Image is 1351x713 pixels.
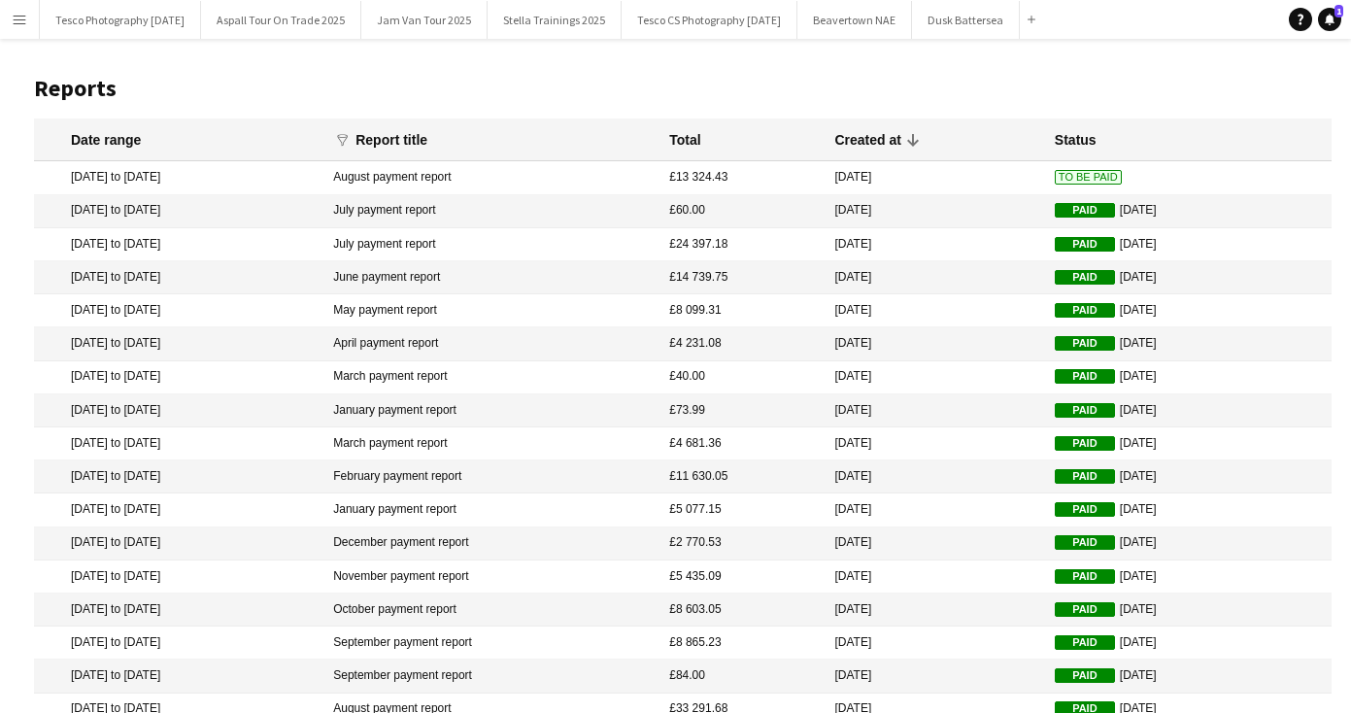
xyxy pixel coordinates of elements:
mat-cell: [DATE] to [DATE] [34,228,323,261]
mat-cell: July payment report [323,228,659,261]
div: Total [669,131,700,149]
mat-cell: [DATE] [1045,460,1332,493]
mat-cell: £73.99 [659,394,825,427]
mat-cell: [DATE] [1045,627,1332,660]
mat-cell: June payment report [323,261,659,294]
div: Created at [834,131,918,149]
span: Paid [1055,535,1115,550]
span: 1 [1334,5,1343,17]
mat-cell: November payment report [323,560,659,594]
button: Jam Van Tour 2025 [361,1,488,39]
mat-cell: [DATE] [1045,361,1332,394]
mat-cell: [DATE] [825,361,1044,394]
mat-cell: [DATE] [825,627,1044,660]
mat-cell: [DATE] [1045,228,1332,261]
mat-cell: [DATE] to [DATE] [34,560,323,594]
mat-cell: [DATE] [1045,195,1332,228]
mat-cell: [DATE] to [DATE] [34,427,323,460]
mat-cell: [DATE] [825,560,1044,594]
mat-cell: [DATE] to [DATE] [34,327,323,360]
span: Paid [1055,469,1115,484]
mat-cell: [DATE] [825,294,1044,327]
mat-cell: £8 865.23 [659,627,825,660]
mat-cell: [DATE] [825,660,1044,693]
mat-cell: £13 324.43 [659,161,825,194]
mat-cell: [DATE] to [DATE] [34,594,323,627]
mat-cell: £84.00 [659,660,825,693]
mat-cell: £5 077.15 [659,493,825,526]
mat-cell: [DATE] to [DATE] [34,195,323,228]
mat-cell: [DATE] to [DATE] [34,460,323,493]
mat-cell: £4 681.36 [659,427,825,460]
div: Report title [355,131,445,149]
mat-cell: March payment report [323,427,659,460]
mat-cell: March payment report [323,361,659,394]
mat-cell: £14 739.75 [659,261,825,294]
mat-cell: £4 231.08 [659,327,825,360]
span: Paid [1055,436,1115,451]
mat-cell: January payment report [323,493,659,526]
button: Aspall Tour On Trade 2025 [201,1,361,39]
mat-cell: February payment report [323,460,659,493]
span: Paid [1055,569,1115,584]
mat-cell: £8 603.05 [659,594,825,627]
mat-cell: [DATE] to [DATE] [34,394,323,427]
mat-cell: £5 435.09 [659,560,825,594]
mat-cell: July payment report [323,195,659,228]
mat-cell: [DATE] [1045,660,1332,693]
mat-cell: [DATE] [1045,294,1332,327]
mat-cell: [DATE] [825,427,1044,460]
mat-cell: May payment report [323,294,659,327]
mat-cell: [DATE] [1045,427,1332,460]
mat-cell: [DATE] to [DATE] [34,161,323,194]
mat-cell: [DATE] [825,228,1044,261]
mat-cell: [DATE] [825,327,1044,360]
mat-cell: [DATE] [825,594,1044,627]
button: Stella Trainings 2025 [488,1,622,39]
div: Date range [71,131,141,149]
mat-cell: £60.00 [659,195,825,228]
span: Paid [1055,336,1115,351]
button: Beavertown NAE [797,1,912,39]
button: Dusk Battersea [912,1,1020,39]
mat-cell: April payment report [323,327,659,360]
mat-cell: [DATE] [1045,327,1332,360]
mat-cell: [DATE] [825,394,1044,427]
mat-cell: September payment report [323,660,659,693]
mat-cell: [DATE] [825,195,1044,228]
div: Created at [834,131,900,149]
mat-cell: £11 630.05 [659,460,825,493]
button: Tesco CS Photography [DATE] [622,1,797,39]
span: Paid [1055,668,1115,683]
mat-cell: [DATE] [1045,261,1332,294]
span: Paid [1055,602,1115,617]
mat-cell: £2 770.53 [659,527,825,560]
mat-cell: [DATE] [1045,560,1332,594]
h1: Reports [34,74,1332,103]
mat-cell: [DATE] to [DATE] [34,294,323,327]
div: Status [1055,131,1097,149]
a: 1 [1318,8,1341,31]
mat-cell: [DATE] [825,493,1044,526]
mat-cell: August payment report [323,161,659,194]
div: Report title [355,131,427,149]
mat-cell: [DATE] [1045,394,1332,427]
mat-cell: September payment report [323,627,659,660]
mat-cell: [DATE] to [DATE] [34,361,323,394]
mat-cell: [DATE] [1045,493,1332,526]
mat-cell: [DATE] [825,261,1044,294]
mat-cell: [DATE] [825,161,1044,194]
mat-cell: [DATE] to [DATE] [34,261,323,294]
span: Paid [1055,270,1115,285]
mat-cell: October payment report [323,594,659,627]
mat-cell: [DATE] to [DATE] [34,493,323,526]
mat-cell: £24 397.18 [659,228,825,261]
mat-cell: [DATE] [825,527,1044,560]
mat-cell: £8 099.31 [659,294,825,327]
mat-cell: [DATE] to [DATE] [34,660,323,693]
button: Tesco Photography [DATE] [40,1,201,39]
mat-cell: January payment report [323,394,659,427]
mat-cell: [DATE] [1045,527,1332,560]
span: Paid [1055,635,1115,650]
span: To Be Paid [1055,170,1122,185]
